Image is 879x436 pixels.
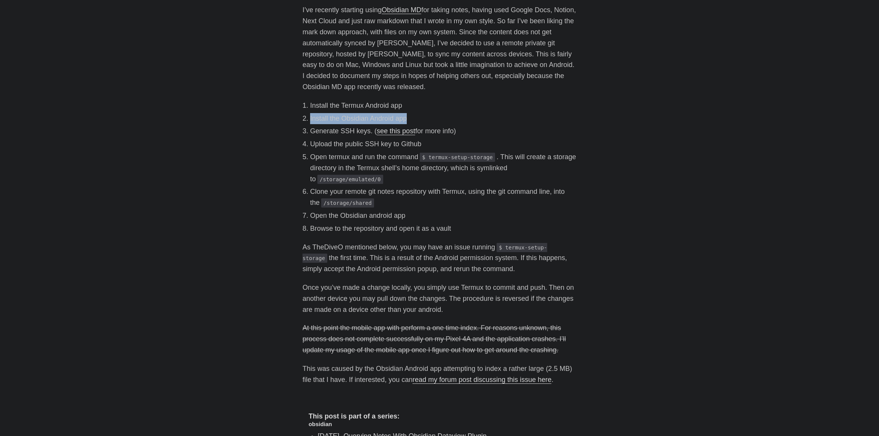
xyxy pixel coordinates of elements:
a: obsidian [309,421,332,427]
p: Once you’ve made a change locally, you simply use Termux to commit and push. Then on another devi... [303,282,576,315]
del: At this point the mobile app with perform a one time index. For reasons unknown, this process doe... [303,324,566,354]
li: Clone your remote git notes repository with Termux, using the git command line, into the [310,186,576,208]
code: $ termux-setup-storage [420,153,495,162]
p: I’ve recently starting using for taking notes, having used Google Docs, Notion, Next Cloud and ju... [303,5,576,92]
a: see this post [377,127,415,135]
code: /storage/emulated/0 [317,175,383,184]
li: Browse to the repository and open it as a vault [310,223,576,234]
a: read my forum post discussing this issue here [412,376,551,383]
code: /storage/shared [321,198,374,208]
h4: This post is part of a series: [309,412,570,421]
li: Open the Obsidian android app [310,210,576,221]
p: As TheDiveO mentioned below, you may have an issue running the first time. This is a result of th... [303,242,576,275]
li: Upload the public SSH key to Github [310,139,576,150]
li: Install the Obsidian Android app [310,113,576,124]
a: Obsidian MD [382,6,421,14]
li: Generate SSH keys. ( for more info) [310,126,576,137]
li: Install the Termux Android app [310,100,576,111]
li: Open termux and run the command . This will create a storage directory in the Termux shell’s home... [310,152,576,184]
p: This was caused by the Obsidian Android app attempting to index a rather large (2.5 MB) file that... [303,363,576,385]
